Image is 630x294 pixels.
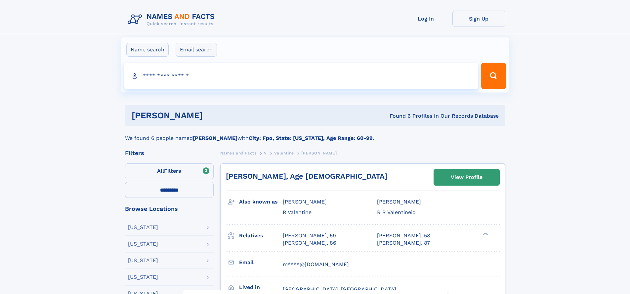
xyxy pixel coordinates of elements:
span: V [264,151,267,155]
div: We found 6 people named with . [125,126,505,142]
span: Valentine [274,151,294,155]
span: [PERSON_NAME] [301,151,337,155]
span: All [157,168,164,174]
span: R R Valentineid [377,209,416,215]
div: Filters [125,150,214,156]
a: [PERSON_NAME], Age [DEMOGRAPHIC_DATA] [226,172,387,180]
h3: Also known as [239,196,283,207]
div: Browse Locations [125,206,214,212]
div: ❯ [481,232,489,236]
a: Valentine [274,149,294,157]
div: [US_STATE] [128,225,158,230]
a: Log In [399,11,452,27]
span: [PERSON_NAME] [283,199,327,205]
a: [PERSON_NAME], 59 [283,232,336,239]
h3: Relatives [239,230,283,241]
h1: [PERSON_NAME] [132,111,296,120]
a: View Profile [434,169,499,185]
div: [US_STATE] [128,274,158,280]
a: [PERSON_NAME], 86 [283,239,336,247]
div: [US_STATE] [128,241,158,247]
h3: Lived in [239,282,283,293]
a: [PERSON_NAME], 87 [377,239,430,247]
span: R Valentine [283,209,312,215]
a: Sign Up [452,11,505,27]
h3: Email [239,257,283,268]
b: [PERSON_NAME] [193,135,237,141]
div: Found 6 Profiles In Our Records Database [296,112,499,120]
button: Search Button [481,63,506,89]
a: [PERSON_NAME], 58 [377,232,430,239]
a: V [264,149,267,157]
b: City: Fpo, State: [US_STATE], Age Range: 60-99 [249,135,373,141]
input: search input [124,63,479,89]
span: [GEOGRAPHIC_DATA], [GEOGRAPHIC_DATA] [283,286,396,292]
div: [US_STATE] [128,258,158,263]
label: Name search [126,43,169,57]
span: [PERSON_NAME] [377,199,421,205]
img: Logo Names and Facts [125,11,220,29]
label: Email search [176,43,217,57]
a: Names and Facts [220,149,257,157]
label: Filters [125,163,214,179]
div: View Profile [451,170,483,185]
